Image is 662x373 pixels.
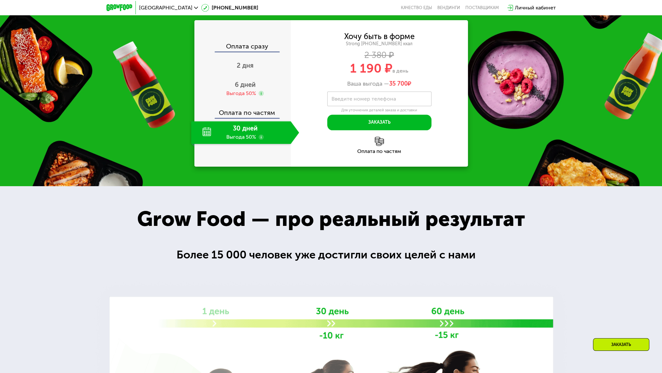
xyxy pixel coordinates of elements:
div: Выгода 50% [226,90,256,97]
div: 2 380 ₽ [291,52,468,59]
div: Strong [PHONE_NUMBER] ккал [291,41,468,47]
div: Оплата сразу [195,43,291,51]
div: Grow Food — про реальный результат [122,203,540,235]
div: Личный кабинет [515,4,556,12]
span: [GEOGRAPHIC_DATA] [139,5,192,10]
div: Для уточнения деталей заказа и доставки [327,108,431,113]
span: ₽ [389,80,411,88]
div: Хочу быть в форме [344,33,415,40]
span: 35 700 [389,80,408,87]
button: Заказать [327,115,431,130]
label: Введите номер телефона [331,97,396,101]
div: Ваша выгода — [291,80,468,88]
div: поставщикам [465,5,499,10]
a: Вендинги [437,5,460,10]
img: l6xcnZfty9opOoJh.png [375,137,384,146]
div: Заказать [593,338,649,351]
a: Качество еды [401,5,432,10]
span: 6 дней [235,81,256,89]
span: в день [392,68,408,74]
a: [PHONE_NUMBER] [201,4,258,12]
div: Более 15 000 человек уже достигли своих целей с нами [176,246,486,264]
span: 1 190 ₽ [350,61,392,76]
div: Оплата по частям [195,103,291,118]
div: Оплата по частям [291,149,468,154]
span: 2 дня [237,62,254,69]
